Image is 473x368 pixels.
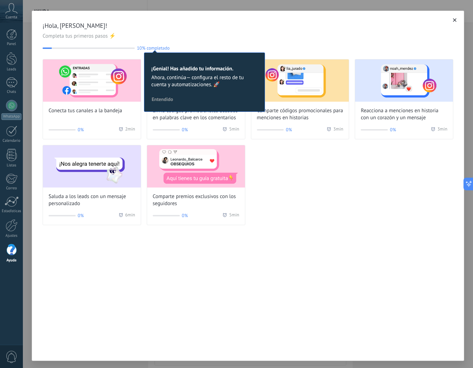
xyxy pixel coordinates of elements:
[149,94,176,104] button: Entendido
[229,126,239,133] span: 5 min
[437,126,447,133] span: 3 min
[182,126,188,133] span: 0%
[1,90,22,94] div: Chats
[1,209,22,214] div: Estadísticas
[251,59,349,102] img: Share promo codes for story mentions
[286,126,292,133] span: 0%
[390,126,396,133] span: 0%
[361,107,447,121] span: Reacciona a menciones en historia con un corazón y un mensaje
[1,186,22,191] div: Correo
[43,33,453,40] span: Completa tus primeros pasos ⚡
[137,45,170,51] span: 10% completado
[6,15,17,20] span: Cuenta
[125,212,135,219] span: 6 min
[1,258,22,263] div: Ayuda
[43,145,141,188] img: Greet leads with a custom message (Wizard onboarding modal)
[1,113,21,120] div: WhatsApp
[153,107,239,121] span: Envía códigos promocionales basados en palabras clave en los comentarios
[78,126,84,133] span: 0%
[49,193,135,207] span: Saluda a los leads con un mensaje personalizado
[43,59,141,102] img: Connect your channels to the inbox
[355,59,453,102] img: React to story mentions with a heart and personalized message
[43,21,453,30] span: ¡Hola, [PERSON_NAME]!
[49,107,122,114] span: Conecta tus canales a la bandeja
[1,67,22,72] div: Leads
[182,212,188,219] span: 0%
[1,139,22,143] div: Calendario
[153,193,239,207] span: Comparte premios exclusivos con los seguidores
[151,74,258,88] span: Ahora, continúa— configura el resto de tu cuenta y automatizaciones. 🚀
[257,107,343,121] span: Comparte códigos promocionales para menciones en historias
[229,212,239,219] span: 5 min
[1,163,22,168] div: Listas
[152,97,173,102] span: Entendido
[78,212,84,219] span: 0%
[147,145,245,188] img: Share exclusive rewards with followers
[125,126,135,133] span: 2 min
[333,126,343,133] span: 3 min
[1,42,22,46] div: Panel
[151,65,258,72] h2: ¡Genial! Has añadido tu información.
[1,234,22,238] div: Ajustes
